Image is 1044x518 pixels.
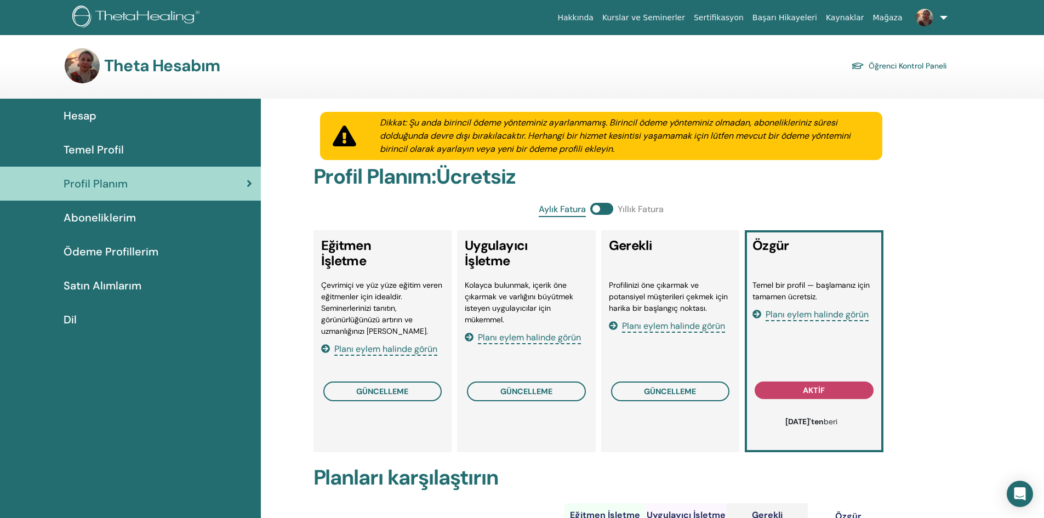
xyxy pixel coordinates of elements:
[334,343,437,355] font: Planı eylem halinde görün
[72,5,203,30] img: logo.png
[602,13,685,22] font: Kurslar ve Seminerler
[618,203,664,215] font: Yıllık Fatura
[64,244,158,259] font: Ödeme Profillerim
[323,382,442,401] button: güncelleme
[752,237,789,254] font: Özgür
[872,13,902,22] font: Mağaza
[465,332,581,343] a: Planı eylem halinde görün
[65,48,100,83] img: default.jpg
[64,109,96,123] font: Hesap
[824,417,837,426] font: beri
[465,237,528,270] font: Uygulayıcı İşletme
[1007,481,1033,507] div: Intercom Messenger'ı açın
[557,13,594,22] font: Hakkında
[431,163,436,190] font: :
[851,61,864,71] img: graduation-cap.svg
[868,8,906,28] a: Mağaza
[64,210,136,225] font: Aboneliklerim
[609,237,652,254] font: Gerekli
[64,177,128,191] font: Profil Planım
[64,143,124,157] font: Temel Profil
[851,58,946,73] a: Öğrenci Kontrol Paneli
[752,13,817,22] font: Başarı Hikayeleri
[598,8,689,28] a: Kurslar ve Seminerler
[313,464,499,491] font: Planları karşılaştırın
[321,280,442,336] font: Çevrimiçi ve yüz yüze eğitim veren eğitmenler için idealdir. Seminerlerinizi tanıtın, görünürlüğü...
[826,13,864,22] font: Kaynaklar
[689,8,748,28] a: Sertifikasyon
[785,417,824,426] font: [DATE]'ten
[478,332,581,343] font: Planı eylem halinde görün
[916,9,933,26] img: default.jpg
[321,343,437,355] a: Planı eylem halinde görün
[313,163,432,190] font: Profil Planım
[436,163,516,190] font: Ücretsiz
[553,8,598,28] a: Hakkında
[321,237,372,270] font: Eğitmen İşletme
[465,280,573,325] font: Kolayca bulunmak, içerik öne çıkarmak ve varlığını büyütmek isteyen uygulayıcılar için mükemmel.
[752,280,870,301] font: Temel bir profil — başlamanız için tamamen ücretsiz.
[611,382,730,401] button: güncelleme
[766,309,869,320] font: Planı eylem halinde görün
[821,8,869,28] a: Kaynaklar
[64,312,77,327] font: Dil
[622,320,725,332] font: Planı eylem halinde görün
[869,61,946,71] font: Öğrenci Kontrol Paneli
[748,8,821,28] a: Başarı Hikayeleri
[644,386,696,396] font: güncelleme
[609,320,725,332] a: Planı eylem halinde görün
[539,203,586,215] font: Aylık Fatura
[609,280,728,313] font: Profilinizi öne çıkarmak ve potansiyel müşterileri çekmek için harika bir başlangıç ​​noktası.
[64,278,141,293] font: Satın Alımlarım
[755,382,874,399] button: aktif
[803,385,825,395] font: aktif
[356,386,408,396] font: güncelleme
[380,117,851,155] font: Dikkat: Şu anda birincil ödeme yönteminiz ayarlanmamış. Birincil ödeme yönteminiz olmadan, abonel...
[104,55,220,76] font: Theta Hesabım
[752,309,869,320] a: Planı eylem halinde görün
[694,13,744,22] font: Sertifikasyon
[500,386,552,396] font: güncelleme
[467,382,586,401] button: güncelleme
